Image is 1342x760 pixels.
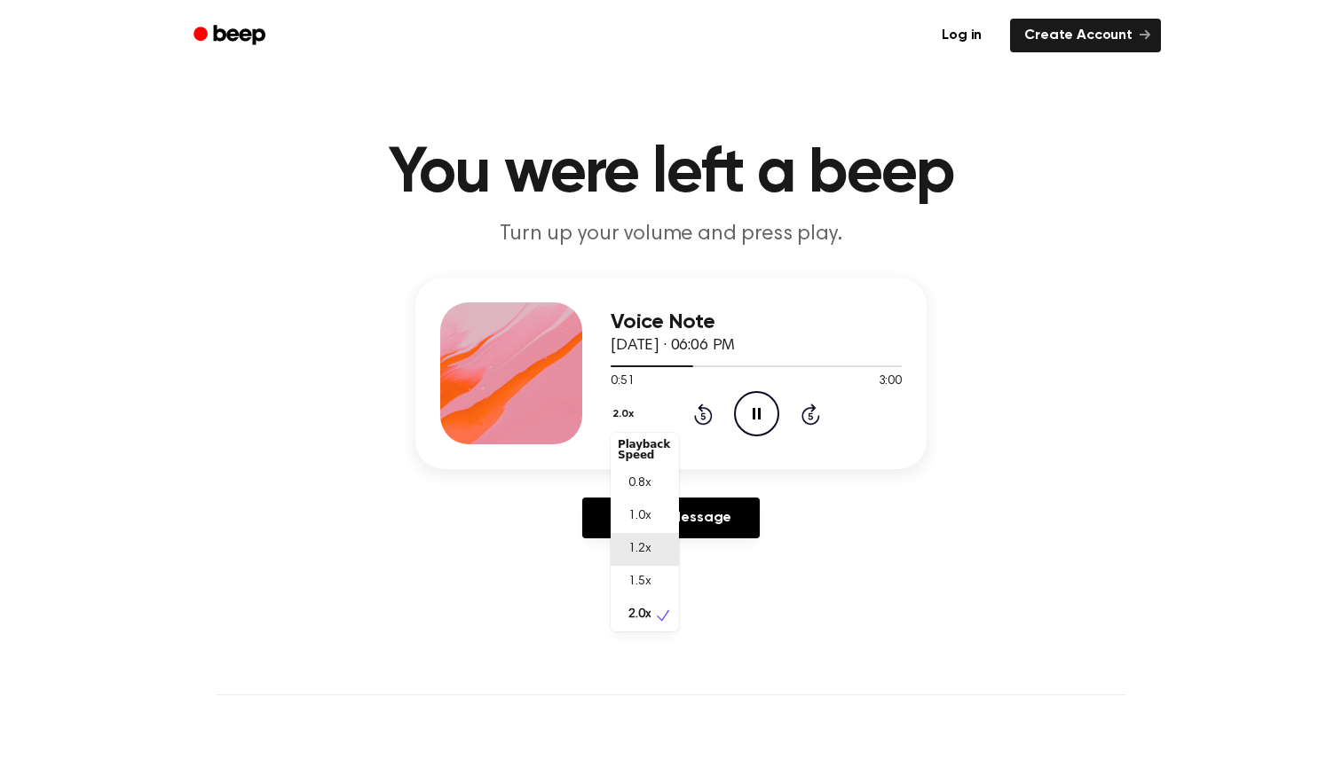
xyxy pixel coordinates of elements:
[628,507,651,526] span: 1.0x
[611,432,679,467] div: Playback Speed
[628,540,651,559] span: 1.2x
[611,433,679,631] div: 2.0x
[628,474,651,493] span: 0.8x
[628,573,651,592] span: 1.5x
[628,606,651,624] span: 2.0x
[611,399,640,429] button: 2.0x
